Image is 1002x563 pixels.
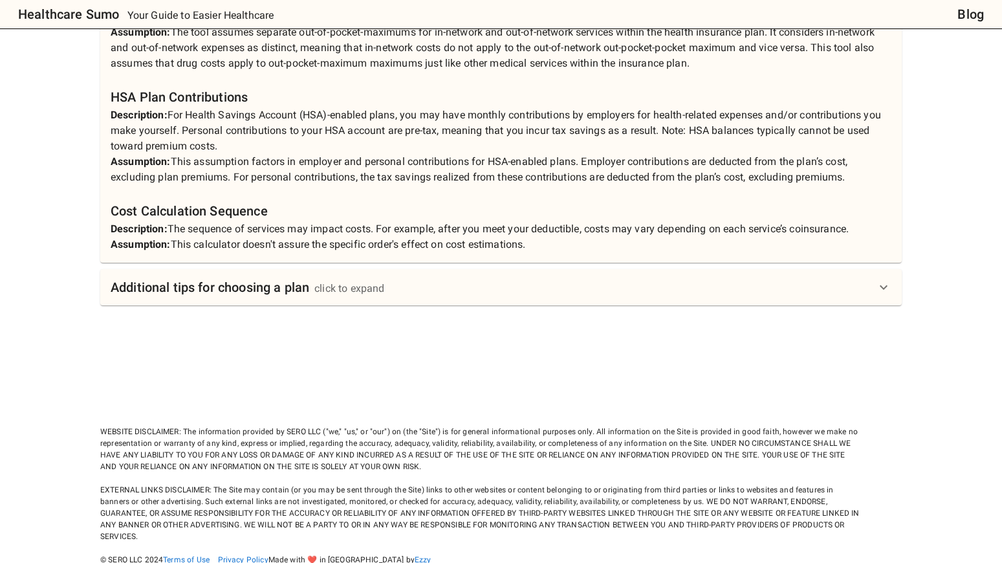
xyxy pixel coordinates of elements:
[111,277,309,298] h6: Additional tips for choosing a plan
[111,87,891,107] h6: HSA Plan Contributions
[957,4,984,25] a: Blog
[18,4,119,25] h6: Healthcare Sumo
[111,26,171,38] strong: Assumption:
[111,238,171,250] strong: Assumption:
[111,109,168,121] strong: Description:
[111,201,891,221] h6: Cost Calculation Sequence
[314,281,384,296] div: click to expand
[127,8,274,23] p: Your Guide to Easier Healthcare
[100,269,902,305] div: Additional tips for choosing a planclick to expand
[111,223,168,235] strong: Description:
[111,155,171,168] strong: Assumption:
[8,4,119,25] a: Healthcare Sumo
